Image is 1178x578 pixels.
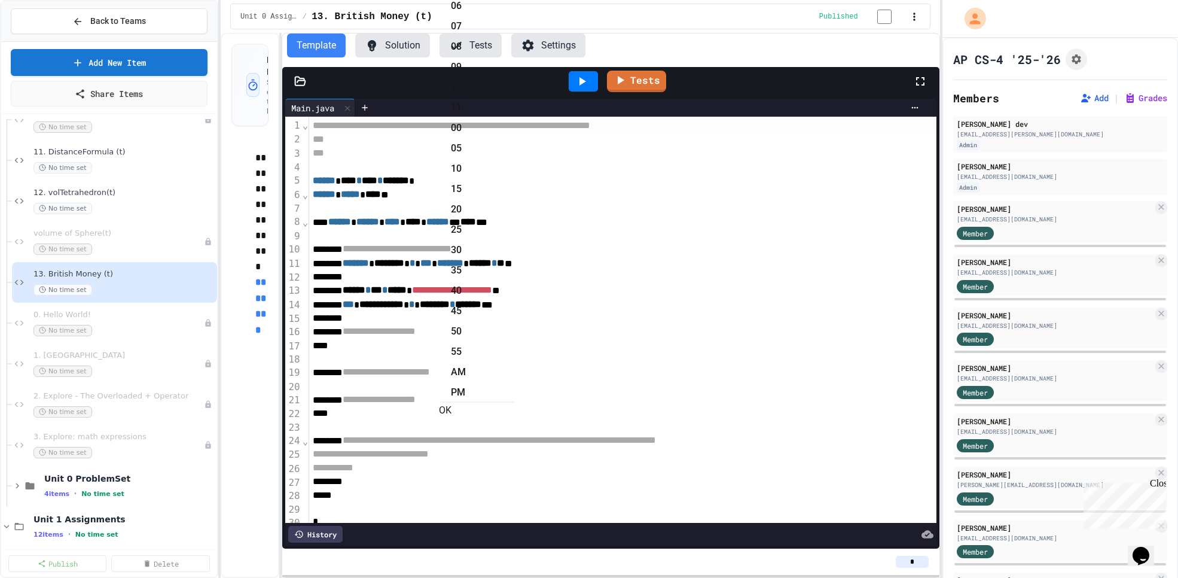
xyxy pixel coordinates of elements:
[33,147,215,157] span: 11. DistanceFormula (t)
[451,159,514,178] li: 10 minutes
[1066,48,1087,70] button: Assignment Settings
[957,118,1164,129] div: [PERSON_NAME] dev
[963,494,988,504] span: Member
[33,514,215,525] span: Unit 1 Assignments
[267,78,310,116] p: Set estimated time for this lesson
[439,118,514,361] ul: Select minutes
[285,188,301,202] div: 6
[451,200,514,219] li: 20 minutes
[285,230,301,243] div: 9
[285,133,301,147] div: 2
[33,284,92,296] span: No time set
[8,555,106,572] a: Publish
[957,215,1153,224] div: [EMAIL_ADDRESS][DOMAIN_NAME]
[952,5,989,32] div: My Account
[819,12,858,22] span: Published
[33,447,92,458] span: No time set
[302,436,309,447] span: Fold line
[312,10,432,24] span: 13. British Money (t)
[285,421,301,434] div: 23
[285,174,301,188] div: 5
[285,215,301,229] div: 8
[451,118,514,138] li: 0 minutes
[957,130,1164,139] div: [EMAIL_ADDRESS][PERSON_NAME][DOMAIN_NAME]
[451,139,514,158] li: 5 minutes
[33,531,63,539] span: 12 items
[33,203,92,214] span: No time set
[439,403,451,418] button: OK
[285,325,301,339] div: 16
[963,440,988,451] span: Member
[33,391,204,401] span: 2. Explore - The Overloaded + Operator
[451,57,514,77] li: 9 hours
[204,319,212,327] div: Unpublished
[957,161,1164,172] div: [PERSON_NAME]
[957,203,1153,214] div: [PERSON_NAME]
[285,243,301,257] div: 10
[285,284,301,298] div: 13
[451,342,514,361] li: 55 minutes
[240,12,298,22] span: Unit 0 Assignments
[963,334,988,345] span: Member
[44,473,215,484] span: Unit 0 ProblemSet
[285,202,301,215] div: 7
[451,241,514,260] li: 30 minutes
[204,400,212,409] div: Unpublished
[285,381,301,394] div: 20
[1128,530,1166,566] iframe: chat widget
[451,37,514,56] li: 8 hours
[285,340,301,353] div: 17
[451,322,514,341] li: 50 minutes
[267,54,310,78] h3: Lesson Duration
[957,522,1153,533] div: [PERSON_NAME]
[963,281,988,292] span: Member
[204,441,212,449] div: Unpublished
[957,310,1153,321] div: [PERSON_NAME]
[957,427,1153,436] div: [EMAIL_ADDRESS][DOMAIN_NAME]
[285,271,301,284] div: 12
[81,490,124,498] span: No time set
[1124,92,1167,104] button: Grades
[285,366,301,380] div: 19
[451,302,514,321] li: 45 minutes
[285,476,301,489] div: 27
[33,325,92,336] span: No time set
[287,34,346,57] button: Template
[1080,92,1109,104] button: Add
[11,81,207,107] a: Share Items
[204,115,212,124] div: Unpublished
[68,530,71,539] span: •
[44,490,69,498] span: 4 items
[451,98,514,117] li: 11 hours
[33,366,92,377] span: No time set
[285,119,301,133] div: 1
[819,9,906,24] div: Content is published and visible to students
[285,161,301,174] div: 4
[111,555,209,572] a: Delete
[33,244,92,255] span: No time set
[285,299,301,312] div: 14
[451,220,514,239] li: 25 minutes
[285,407,301,421] div: 22
[285,516,301,530] div: 30
[963,387,988,398] span: Member
[33,351,204,361] span: 1. [GEOGRAPHIC_DATA]
[451,281,514,300] li: 40 minutes
[511,34,585,57] button: Settings
[285,147,301,161] div: 3
[302,120,309,131] span: Fold line
[11,49,207,76] a: Add New Item
[607,71,666,92] a: Tests
[957,374,1153,383] div: [EMAIL_ADDRESS][DOMAIN_NAME]
[451,363,514,382] li: AM
[957,469,1153,480] div: [PERSON_NAME]
[285,434,301,448] div: 24
[33,229,204,239] span: volume of Sphere(t)
[451,383,514,402] li: PM
[957,140,979,150] div: Admin
[957,363,1153,373] div: [PERSON_NAME]
[957,480,1153,489] div: [PERSON_NAME][EMAIL_ADDRESS][DOMAIN_NAME]
[451,180,514,199] li: 15 minutes
[285,257,301,271] div: 11
[285,353,301,366] div: 18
